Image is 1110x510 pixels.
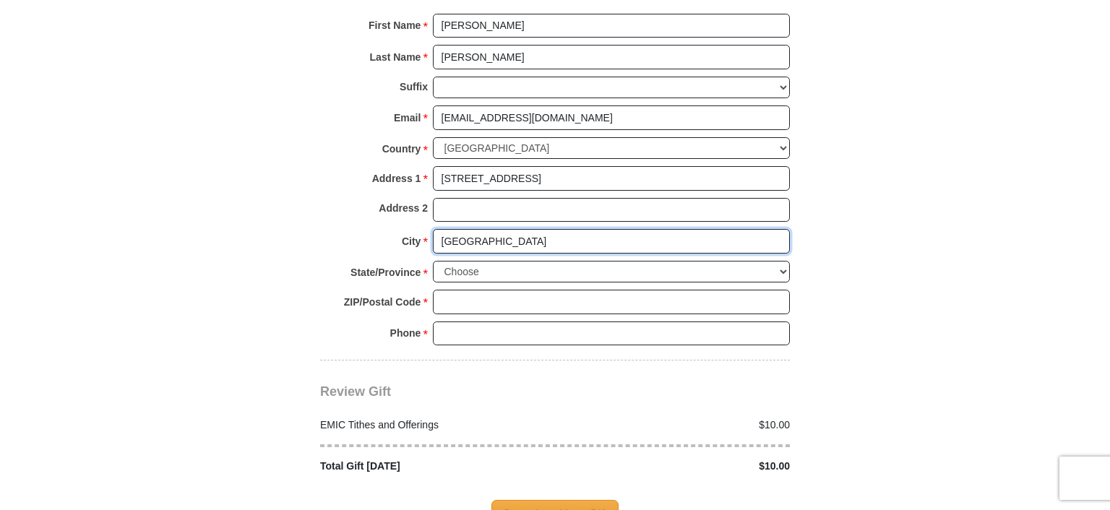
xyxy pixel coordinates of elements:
[382,139,421,159] strong: Country
[313,418,556,433] div: EMIC Tithes and Offerings
[369,15,421,35] strong: First Name
[320,384,391,399] span: Review Gift
[370,47,421,67] strong: Last Name
[379,198,428,218] strong: Address 2
[555,418,798,433] div: $10.00
[344,292,421,312] strong: ZIP/Postal Code
[402,231,421,251] strong: City
[372,168,421,189] strong: Address 1
[390,323,421,343] strong: Phone
[350,262,421,282] strong: State/Province
[394,108,421,128] strong: Email
[313,459,556,474] div: Total Gift [DATE]
[555,459,798,474] div: $10.00
[400,77,428,97] strong: Suffix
